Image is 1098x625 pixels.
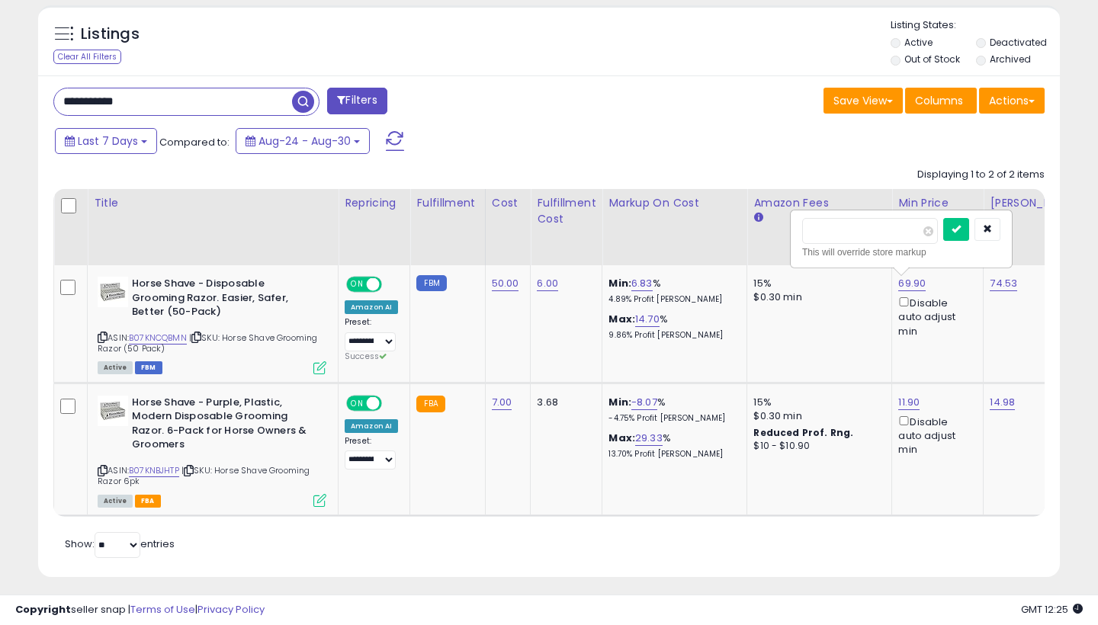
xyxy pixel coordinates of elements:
span: OFF [380,396,404,409]
b: Min: [608,395,631,409]
img: 41STiQdykiL._SL40_.jpg [98,396,128,426]
div: 15% [753,396,880,409]
span: FBM [135,361,162,374]
div: [PERSON_NAME] [990,195,1080,211]
label: Archived [990,53,1031,66]
b: Min: [608,276,631,290]
span: Success [345,351,387,362]
p: -4.75% Profit [PERSON_NAME] [608,413,735,424]
button: Aug-24 - Aug-30 [236,128,370,154]
a: 14.98 [990,395,1015,410]
a: 6.00 [537,276,558,291]
div: Fulfillment Cost [537,195,596,227]
div: seller snap | | [15,603,265,617]
div: This will override store markup [802,245,1000,260]
strong: Copyright [15,602,71,617]
button: Actions [979,88,1045,114]
div: Markup on Cost [608,195,740,211]
p: 13.70% Profit [PERSON_NAME] [608,449,735,460]
span: Aug-24 - Aug-30 [258,133,351,149]
div: Amazon AI [345,419,398,433]
div: $10 - $10.90 [753,440,880,453]
span: ON [348,396,367,409]
a: Privacy Policy [197,602,265,617]
div: 3.68 [537,396,590,409]
span: All listings currently available for purchase on Amazon [98,361,133,374]
a: 69.90 [898,276,926,291]
span: | SKU: Horse Shave Grooming Razor (50 Pack) [98,332,318,354]
label: Active [904,36,933,49]
small: FBM [416,275,446,291]
button: Filters [327,88,387,114]
div: % [608,312,735,341]
a: B07KNBJHTP [129,464,179,477]
a: 14.70 [635,312,660,327]
div: Repricing [345,195,403,211]
p: 9.86% Profit [PERSON_NAME] [608,330,735,341]
div: Preset: [345,317,398,362]
div: Cost [492,195,525,211]
a: 74.53 [990,276,1017,291]
b: Horse Shave - Disposable Grooming Razor. Easier, Safer, Better (50-Pack) [132,277,317,323]
b: Max: [608,312,635,326]
th: The percentage added to the cost of goods (COGS) that forms the calculator for Min & Max prices. [602,189,747,265]
b: Max: [608,431,635,445]
div: Fulfillment [416,195,478,211]
div: Disable auto adjust min [898,294,971,338]
span: | SKU: Horse Shave Grooming Razor 6pk [98,464,310,487]
button: Columns [905,88,977,114]
small: Amazon Fees. [753,211,762,225]
div: % [608,431,735,460]
a: 7.00 [492,395,512,410]
div: 15% [753,277,880,290]
h5: Listings [81,24,140,45]
span: ON [348,278,367,291]
p: 4.89% Profit [PERSON_NAME] [608,294,735,305]
div: ASIN: [98,277,326,373]
b: Reduced Prof. Rng. [753,426,853,439]
div: % [608,277,735,305]
div: Preset: [345,436,398,470]
span: 2025-09-7 12:25 GMT [1021,602,1083,617]
a: 50.00 [492,276,519,291]
a: 11.90 [898,395,920,410]
span: FBA [135,495,161,508]
span: OFF [380,278,404,291]
span: Compared to: [159,135,230,149]
div: Amazon AI [345,300,398,314]
small: FBA [416,396,445,412]
div: Amazon Fees [753,195,885,211]
a: Terms of Use [130,602,195,617]
label: Out of Stock [904,53,960,66]
button: Save View [823,88,903,114]
span: Columns [915,93,963,108]
span: Last 7 Days [78,133,138,149]
span: Show: entries [65,537,175,551]
button: Last 7 Days [55,128,157,154]
a: 29.33 [635,431,663,446]
a: -8.07 [631,395,657,410]
div: Title [94,195,332,211]
img: 41STiQdykiL._SL40_.jpg [98,277,128,307]
div: ASIN: [98,396,326,505]
div: Min Price [898,195,977,211]
b: Horse Shave - Purple, Plastic, Modern Disposable Grooming Razor. 6-Pack for Horse Owners & Groomers [132,396,317,456]
a: B07KNCQBMN [129,332,187,345]
div: Disable auto adjust min [898,413,971,457]
p: Listing States: [891,18,1061,33]
a: 6.83 [631,276,653,291]
div: Clear All Filters [53,50,121,64]
span: All listings currently available for purchase on Amazon [98,495,133,508]
label: Deactivated [990,36,1047,49]
div: $0.30 min [753,290,880,304]
div: % [608,396,735,424]
div: $0.30 min [753,409,880,423]
div: Displaying 1 to 2 of 2 items [917,168,1045,182]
